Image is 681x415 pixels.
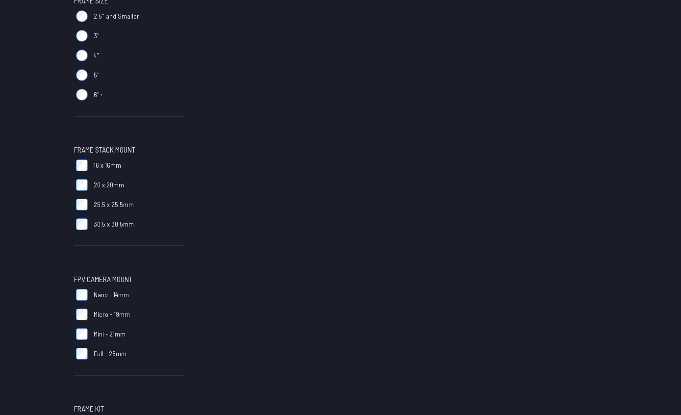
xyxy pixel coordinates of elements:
span: 16 x 16mm [94,160,121,170]
input: 4" [76,50,88,61]
span: Frame Kit [74,403,104,415]
span: 4" [94,51,99,60]
span: 6"+ [94,90,103,100]
input: 30.5 x 30.5mm [76,218,88,230]
span: Nano - 14mm [94,290,129,300]
span: 2.5" and Smaller [94,11,139,21]
input: Full - 28mm [76,348,88,360]
span: Frame Stack Mount [74,144,135,156]
input: 6"+ [76,89,88,101]
input: 5" [76,69,88,81]
span: 25.5 x 25.5mm [94,200,134,209]
span: 5" [94,70,100,80]
span: 20 x 20mm [94,180,124,190]
input: Nano - 14mm [76,289,88,301]
span: Full - 28mm [94,349,126,359]
span: Micro - 19mm [94,310,130,319]
span: 3" [94,31,100,41]
span: 30.5 x 30.5mm [94,219,134,229]
input: 25.5 x 25.5mm [76,199,88,210]
input: Micro - 19mm [76,309,88,320]
input: Mini - 21mm [76,328,88,340]
span: FPV Camera Mount [74,273,132,285]
span: Mini - 21mm [94,329,126,339]
input: 16 x 16mm [76,159,88,171]
input: 3" [76,30,88,42]
input: 20 x 20mm [76,179,88,191]
input: 2.5" and Smaller [76,10,88,22]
